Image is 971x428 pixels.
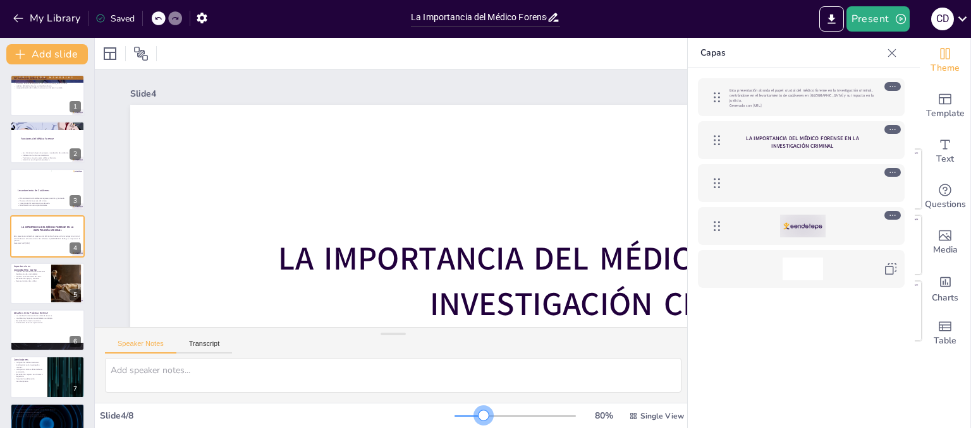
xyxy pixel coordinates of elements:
button: Export to PowerPoint [819,6,844,32]
div: 2 [10,121,85,163]
div: https://cdn.sendsteps.com/images/logo/sendsteps_logo_white.pnghttps://cdn.sendsteps.com/images/lo... [698,207,905,245]
p: El médico forense desempeña un rol vital en la investigación criminal. [14,82,81,85]
font: La Importancia del Médico Forense en la Investigación Criminal [746,134,858,150]
p: El levantamiento de cadáveres requiere precisión y protocolo. [17,198,76,200]
div: 1 [70,101,81,112]
font: Esta presentación aborda el papel crucial del médico forense en la investigación criminal, centrá... [730,88,874,103]
div: Change the overall theme [920,38,970,83]
p: Fomentar la colaboración interdisciplinaria. [14,378,44,383]
p: La labor del médico forense es esencial debido a la alta criminalidad. [14,270,47,275]
div: La Importancia del Médico Forense en la Investigación Criminal [698,121,905,159]
div: 3 [10,169,85,210]
div: Add images, graphics, shapes or video [920,220,970,265]
div: Get real-time input from your audience [920,174,970,220]
font: Generado con [URL] [730,103,761,108]
div: Add text boxes [920,129,970,174]
div: Slide 4 [130,88,965,100]
p: Necesidad de formación continua. [14,319,81,322]
font: Capas [700,47,726,59]
div: Add ready made slides [920,83,970,129]
div: Add a table [920,311,970,356]
input: Insert title [411,8,547,27]
button: Transcript [176,340,233,354]
div: 6 [10,309,85,351]
div: 7 [70,383,81,395]
button: My Library [9,8,86,28]
div: 80 % [589,410,619,422]
p: Impacto en la resolución de casos. [14,275,47,278]
div: Add charts and graphs [920,265,970,311]
strong: La Importancia del Médico Forense en la Investigación Criminal [21,225,73,232]
p: Preservación de la escena del crimen. [17,199,76,202]
div: 2 [70,148,81,160]
p: Desafíos en la Práctica Forense [14,311,81,315]
span: Theme [931,61,960,75]
p: La especialización del médico forense es crucial para la justicia. [14,87,81,90]
p: Testimonio en juicios para validar evidencias. [21,156,76,158]
p: Garantizar que la justicia prevalezca. [21,158,76,161]
div: 1 [10,74,85,116]
p: Reconocimiento de su labor. [14,280,47,282]
p: Funciones del Médico Forense [21,137,78,141]
p: La violencia y la presión social afectan su trabajo. [14,317,81,319]
p: Necesidad de mejoras en el sistema de justicia. [14,373,44,377]
span: Charts [932,291,958,305]
p: Preservación de la ética profesional. [14,322,81,324]
button: c d [931,6,954,32]
div: 3 [70,195,81,206]
p: Los médicos forenses enfrentan falta de recursos. [14,315,81,318]
div: c d [931,8,954,30]
div: Saved [95,13,135,25]
div: 4 [70,242,81,254]
p: La importancia de su labor debe ser reconocida. [14,369,44,373]
span: Template [926,107,965,121]
button: Present [846,6,910,32]
div: 5 [70,289,81,300]
p: Importancia en [GEOGRAPHIC_DATA] [14,265,47,271]
p: La labor del médico forense es interdisciplinaria. [14,85,81,87]
div: 4 [10,215,85,257]
p: Futuro del Médico Forense [14,405,81,409]
div: Slide 4 / 8 [100,410,455,422]
p: Elaboración de informes detallados. [21,154,76,157]
p: Levantamiento de Cadáveres [18,188,76,192]
p: Promover el reconocimiento de su labor. [14,413,81,416]
div: 6 [70,336,81,347]
p: Inversión en recursos y tecnología. [14,411,81,413]
div: Esta presentación aborda el papel crucial del médico forense en la investigación criminal, centrá... [698,78,905,116]
p: Generated with [URL] [14,242,81,245]
p: Fomentar la formación continua en medicina forense. [14,408,81,411]
button: Speaker Notes [105,340,176,354]
p: El médico forense aplica conocimientos médicos en el ámbito legal. [14,80,81,83]
span: Position [133,46,149,61]
span: Text [936,152,954,166]
div: 5 [10,263,85,304]
button: Add slide [6,44,88,64]
p: Necesidad de apoyo y recursos. [14,277,47,280]
p: Importancia del levantamiento adecuado. [17,202,76,205]
p: Conclusiones [14,359,44,362]
strong: La Importancia del Médico Forense en la Investigación Criminal [278,237,953,326]
p: Esta presentación aborda el papel crucial del médico forense en la investigación criminal, centrá... [14,235,81,242]
span: Single View [640,411,684,421]
span: Table [934,334,956,348]
span: Media [933,243,958,257]
div: 7 [10,356,85,398]
p: Definición del Médico Forense [14,76,81,80]
span: Questions [925,198,966,211]
p: Las funciones incluyen la autopsia y recolección de evidencias. [21,152,76,154]
p: Coordinación con otros profesionales. [17,205,76,207]
p: La figura del médico forense es fundamental en la investigación criminal. [14,362,44,369]
p: Colaboración con instituciones educativas. [14,415,81,418]
div: Layout [100,44,120,64]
